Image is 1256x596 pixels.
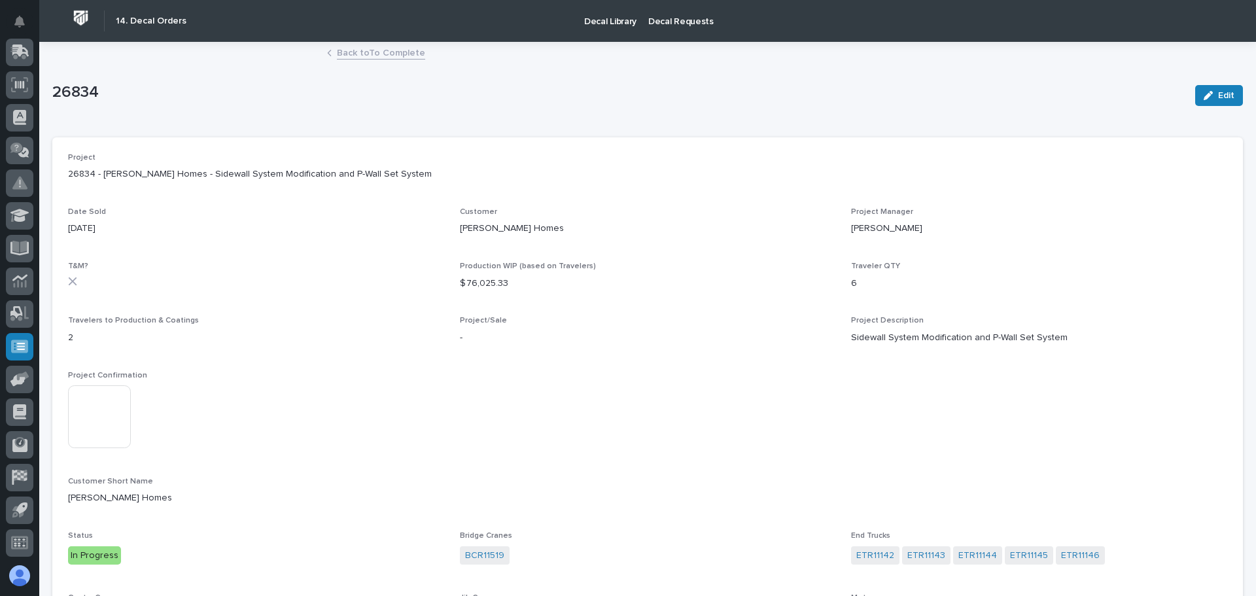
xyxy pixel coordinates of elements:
a: ETR11145 [1010,549,1048,563]
a: ETR11143 [907,549,945,563]
span: Project Manager [851,208,913,216]
p: 2 [68,331,444,345]
p: [PERSON_NAME] Homes [460,222,836,236]
p: [DATE] [68,222,444,236]
span: Status [68,532,93,540]
span: Date Sold [68,208,106,216]
a: Back toTo Complete [337,44,425,60]
a: BCR11519 [465,549,504,563]
span: Customer [460,208,497,216]
span: Edit [1218,90,1234,101]
span: Bridge Cranes [460,532,512,540]
span: Customer Short Name [68,478,153,485]
p: 26834 - [PERSON_NAME] Homes - Sidewall System Modification and P-Wall Set System [68,167,1227,181]
p: [PERSON_NAME] Homes [68,491,1227,505]
span: Project [68,154,96,162]
h2: 14. Decal Orders [116,16,186,27]
span: Project Description [851,317,924,324]
a: ETR11144 [958,549,997,563]
span: T&M? [68,262,88,270]
div: In Progress [68,546,121,565]
div: Notifications [16,16,33,37]
p: Sidewall System Modification and P-Wall Set System [851,331,1227,345]
a: ETR11146 [1061,549,1100,563]
p: - [460,331,836,345]
button: users-avatar [6,562,33,589]
button: Edit [1195,85,1243,106]
span: End Trucks [851,532,890,540]
span: Project/Sale [460,317,507,324]
p: $ 76,025.33 [460,277,836,290]
span: Traveler QTY [851,262,900,270]
img: Workspace Logo [69,6,93,30]
span: Travelers to Production & Coatings [68,317,199,324]
p: 6 [851,277,1227,290]
button: Notifications [6,8,33,35]
a: ETR11142 [856,549,894,563]
p: 26834 [52,83,1185,102]
p: [PERSON_NAME] [851,222,1227,236]
span: Project Confirmation [68,372,147,379]
span: Production WIP (based on Travelers) [460,262,596,270]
